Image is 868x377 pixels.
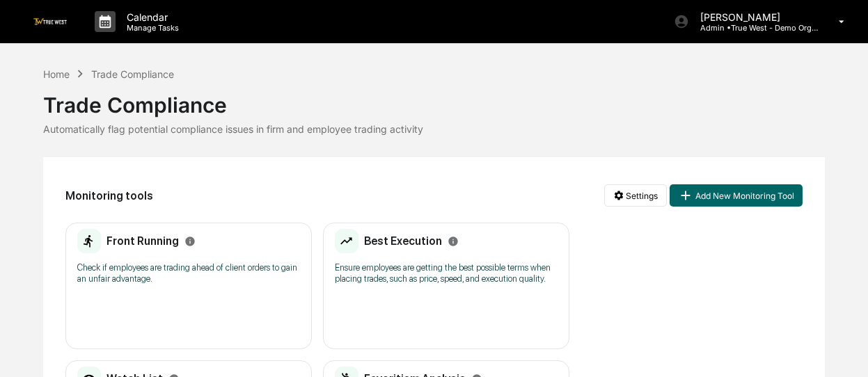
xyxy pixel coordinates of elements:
button: Add New Monitoring Tool [670,184,802,207]
p: Manage Tasks [116,23,186,33]
p: Ensure employees are getting the best possible terms when placing trades, such as price, speed, a... [335,262,558,284]
div: Home [43,68,70,80]
img: logo [33,18,67,24]
p: [PERSON_NAME] [689,11,819,23]
button: Settings [604,184,667,207]
h2: Front Running [106,234,179,248]
p: Calendar [116,11,186,23]
h2: Monitoring tools [65,189,153,202]
svg: Info [448,236,459,247]
div: Trade Compliance [91,68,174,80]
div: Automatically flag potential compliance issues in firm and employee trading activity [43,123,824,135]
p: Admin • True West - Demo Organization [689,23,819,33]
h2: Best Execution [364,234,442,248]
svg: Info [184,236,196,247]
div: Trade Compliance [43,81,824,118]
p: Check if employees are trading ahead of client orders to gain an unfair advantage. [77,262,300,284]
